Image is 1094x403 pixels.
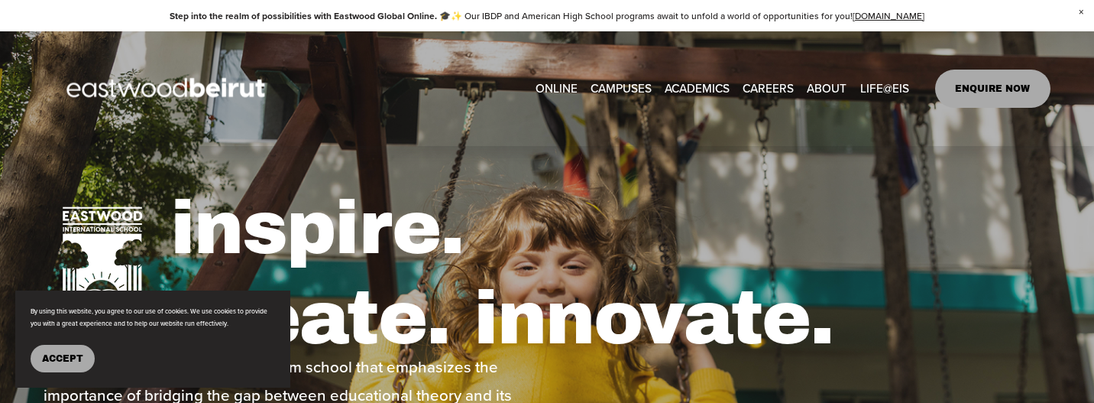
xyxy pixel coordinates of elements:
a: [DOMAIN_NAME] [853,9,924,22]
a: folder dropdown [860,77,909,101]
span: Accept [42,353,83,364]
span: LIFE@EIS [860,78,909,99]
a: folder dropdown [807,77,846,101]
a: CAREERS [743,77,794,101]
span: ACADEMICS [665,78,730,99]
a: ENQUIRE NOW [935,70,1050,108]
span: CAMPUSES [591,78,652,99]
img: EastwoodIS Global Site [44,50,293,128]
button: Accept [31,345,95,372]
p: By using this website, you agree to our use of cookies. We use cookies to provide you with a grea... [31,306,275,330]
a: ONLINE [536,77,578,101]
span: ABOUT [807,78,846,99]
a: folder dropdown [591,77,652,101]
h1: inspire. create. innovate. [170,184,1050,363]
a: folder dropdown [665,77,730,101]
section: Cookie banner [15,291,290,388]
